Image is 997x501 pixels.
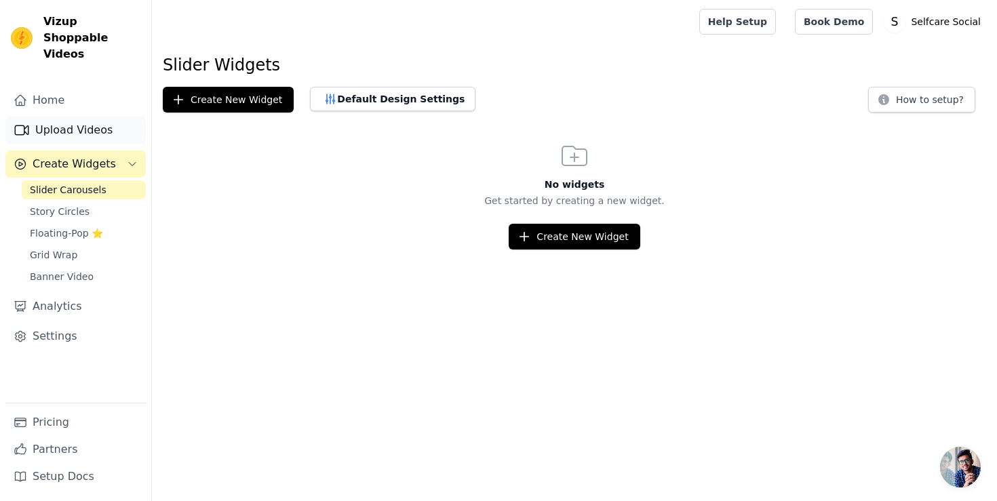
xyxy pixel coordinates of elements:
[699,9,776,35] a: Help Setup
[30,183,106,197] span: Slider Carousels
[30,205,90,218] span: Story Circles
[5,409,146,436] a: Pricing
[5,323,146,350] a: Settings
[22,245,146,264] a: Grid Wrap
[5,436,146,463] a: Partners
[5,87,146,114] a: Home
[30,226,103,240] span: Floating-Pop ⭐
[795,9,873,35] a: Book Demo
[884,9,986,34] button: S Selfcare Social
[22,224,146,243] a: Floating-Pop ⭐
[163,87,294,113] button: Create New Widget
[22,180,146,199] a: Slider Carousels
[868,96,975,109] a: How to setup?
[905,9,986,34] p: Selfcare Social
[22,202,146,221] a: Story Circles
[940,447,981,487] div: Open chat
[5,151,146,178] button: Create Widgets
[509,224,640,249] button: Create New Widget
[5,293,146,320] a: Analytics
[43,14,140,62] span: Vizup Shoppable Videos
[152,178,997,191] h3: No widgets
[30,270,94,283] span: Banner Video
[152,194,997,207] p: Get started by creating a new widget.
[30,248,77,262] span: Grid Wrap
[163,54,986,76] h1: Slider Widgets
[33,156,116,172] span: Create Widgets
[5,463,146,490] a: Setup Docs
[11,27,33,49] img: Vizup
[891,15,899,28] text: S
[5,117,146,144] a: Upload Videos
[868,87,975,113] button: How to setup?
[310,87,475,111] button: Default Design Settings
[22,267,146,286] a: Banner Video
